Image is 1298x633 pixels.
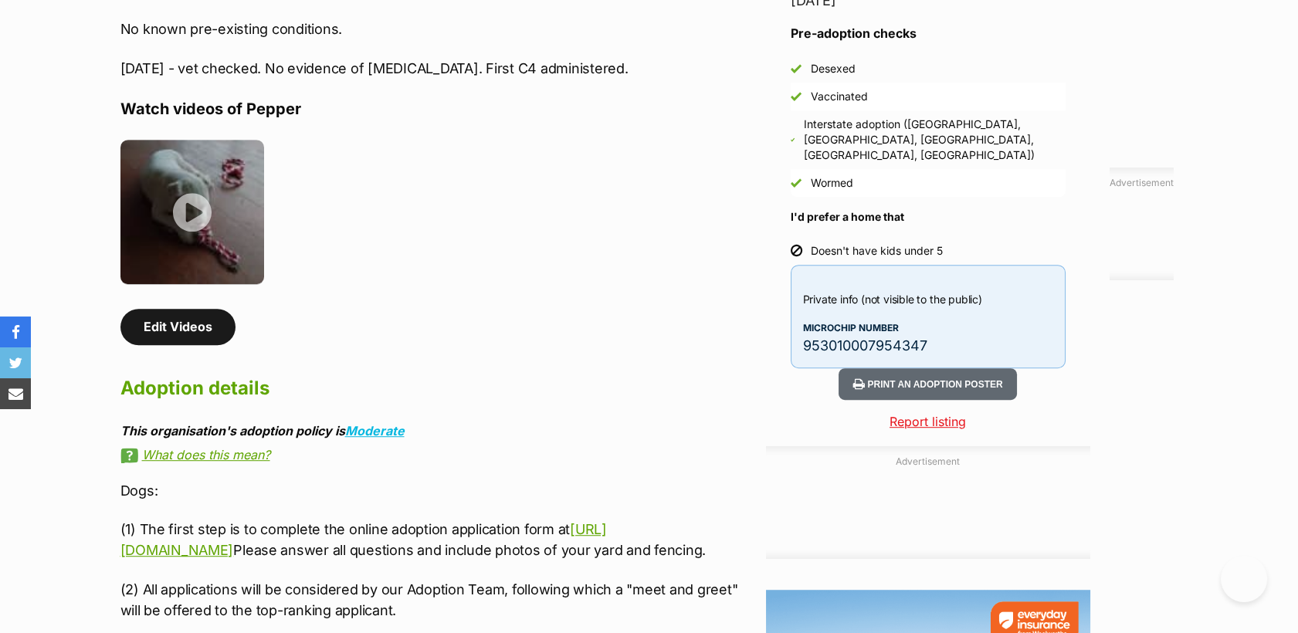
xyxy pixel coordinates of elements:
a: Moderate [345,423,405,438]
p: (2) All applications will be considered by our Adoption Team, following which a "meet and greet" ... [120,579,758,621]
p: (1) The first step is to complete the online adoption application form at Please answer all quest... [120,519,758,560]
h2: Adoption details [120,371,758,405]
div: Wormed [811,175,853,191]
button: Print an adoption poster [839,368,1016,400]
img: Yes [791,91,802,102]
p: Microchip number [803,321,1053,335]
h4: I'd prefer a home that [791,209,1066,225]
p: 953010007954347 [803,335,1053,356]
a: Edit Videos [120,309,236,344]
div: Interstate adoption ([GEOGRAPHIC_DATA], [GEOGRAPHIC_DATA], [GEOGRAPHIC_DATA], [GEOGRAPHIC_DATA], ... [804,117,1066,163]
div: Vaccinated [811,89,868,104]
p: Dogs: [120,480,758,501]
img: Yes [791,178,802,188]
h4: Watch videos of Pepper [120,99,758,119]
img: hni5nskwoisj531awt2u.jpg [120,140,265,284]
p: No known pre-existing conditions. [120,19,758,39]
img: Yes [791,63,802,74]
a: What does this mean? [120,448,758,462]
h3: Pre-adoption checks [791,24,1066,42]
p: [DATE] - vet checked. No evidence of [MEDICAL_DATA]. First C4 administered. [120,58,758,79]
div: Desexed [811,61,856,76]
div: Doesn't have kids under 5 [811,243,943,259]
div: Advertisement [766,446,1090,559]
p: Private info (not visible to the public) [803,291,1053,307]
div: This organisation's adoption policy is [120,424,758,438]
a: Report listing [766,412,1090,431]
iframe: Help Scout Beacon - Open [1221,556,1267,602]
div: Advertisement [1110,168,1174,280]
img: Yes [791,137,795,141]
